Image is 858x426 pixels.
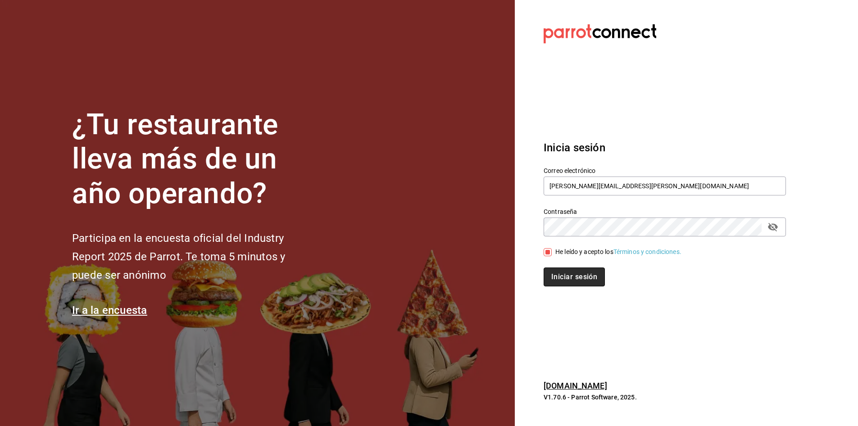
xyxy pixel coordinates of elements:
a: Ir a la encuesta [72,304,147,317]
p: V1.70.6 - Parrot Software, 2025. [544,393,786,402]
h3: Inicia sesión [544,140,786,156]
div: He leído y acepto los [555,247,681,257]
label: Contraseña [544,208,786,214]
h2: Participa en la encuesta oficial del Industry Report 2025 de Parrot. Te toma 5 minutos y puede se... [72,229,315,284]
a: Términos y condiciones. [613,248,681,255]
input: Ingresa tu correo electrónico [544,177,786,195]
a: [DOMAIN_NAME] [544,381,607,390]
button: passwordField [765,219,781,235]
button: Iniciar sesión [544,267,605,286]
h1: ¿Tu restaurante lleva más de un año operando? [72,108,315,211]
label: Correo electrónico [544,167,786,173]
